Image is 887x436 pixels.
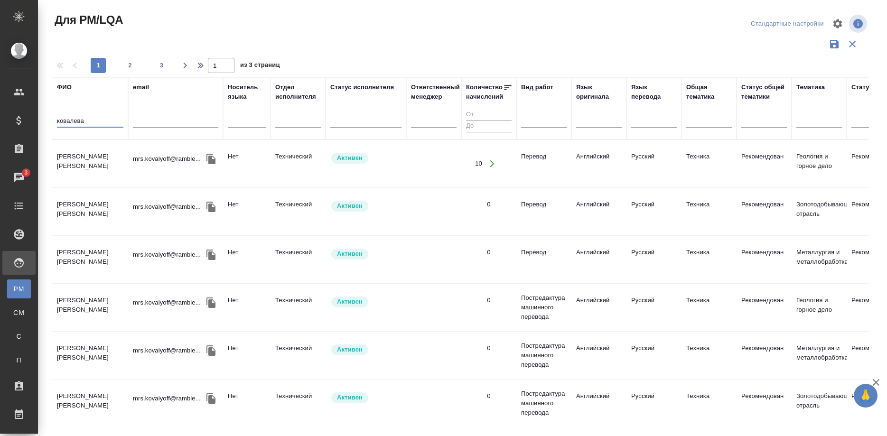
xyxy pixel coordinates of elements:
[682,243,737,276] td: Техника
[122,61,138,70] span: 2
[792,291,847,324] td: Геология и горное дело
[133,202,201,212] p: mrs.kovalyoff@ramble...
[626,147,682,180] td: Русский
[858,386,874,406] span: 🙏
[571,291,626,324] td: Английский
[487,391,490,401] div: 0
[330,248,401,260] div: Рядовой исполнитель: назначай с учетом рейтинга
[682,291,737,324] td: Техника
[516,336,571,374] td: Постредактура машинного перевода
[337,201,363,211] p: Активен
[330,296,401,308] div: Рядовой исполнитель: назначай с учетом рейтинга
[7,327,31,346] a: С
[792,387,847,420] td: Золотодобывающая отрасль
[737,243,792,276] td: Рекомендован
[737,339,792,372] td: Рекомендован
[271,339,326,372] td: Технический
[571,195,626,228] td: Английский
[204,296,218,310] button: Скопировать
[133,298,201,307] p: mrs.kovalyoff@ramble...
[330,152,401,165] div: Рядовой исполнитель: назначай с учетом рейтинга
[52,291,128,324] td: [PERSON_NAME] [PERSON_NAME]
[826,12,849,35] span: Настроить таблицу
[52,195,128,228] td: [PERSON_NAME] [PERSON_NAME]
[330,343,401,356] div: Рядовой исполнитель: назначай с учетом рейтинга
[737,387,792,420] td: Рекомендован
[854,384,878,408] button: 🙏
[52,12,123,28] span: Для PM/LQA
[12,355,26,365] span: П
[12,284,26,294] span: PM
[133,83,149,92] div: email
[576,83,622,102] div: Язык оригинала
[52,243,128,276] td: [PERSON_NAME] [PERSON_NAME]
[228,83,266,102] div: Носитель языка
[792,147,847,180] td: Геология и горное дело
[626,243,682,276] td: Русский
[475,159,482,168] div: 10
[741,83,787,102] div: Статус общей тематики
[204,343,218,358] button: Скопировать
[223,291,271,324] td: Нет
[849,15,869,33] span: Посмотреть информацию
[133,250,201,260] p: mrs.kovalyoff@ramble...
[12,308,26,317] span: CM
[7,351,31,370] a: П
[792,339,847,372] td: Металлургия и металлобработка
[223,195,271,228] td: Нет
[275,83,321,102] div: Отдел исполнителя
[7,303,31,322] a: CM
[133,394,201,403] p: mrs.kovalyoff@ramble...
[487,343,490,353] div: 0
[626,195,682,228] td: Русский
[204,152,218,166] button: Скопировать
[748,17,826,31] div: split button
[122,58,138,73] button: 2
[411,83,460,102] div: Ответственный менеджер
[337,345,363,354] p: Активен
[154,61,169,70] span: 3
[487,248,490,257] div: 0
[483,154,502,174] button: Открыть работы
[204,391,218,406] button: Скопировать
[154,58,169,73] button: 3
[686,83,732,102] div: Общая тематика
[12,332,26,341] span: С
[571,243,626,276] td: Английский
[330,200,401,213] div: Рядовой исполнитель: назначай с учетом рейтинга
[487,200,490,209] div: 0
[7,279,31,298] a: PM
[223,147,271,180] td: Нет
[52,387,128,420] td: [PERSON_NAME] [PERSON_NAME]
[466,83,503,102] div: Количество начислений
[337,249,363,259] p: Активен
[337,393,363,402] p: Активен
[682,339,737,372] td: Техника
[271,243,326,276] td: Технический
[204,200,218,214] button: Скопировать
[337,297,363,306] p: Активен
[337,153,363,163] p: Активен
[516,147,571,180] td: Перевод
[682,195,737,228] td: Техника
[271,387,326,420] td: Технический
[487,296,490,305] div: 0
[223,339,271,372] td: Нет
[2,166,36,189] a: 3
[682,387,737,420] td: Техника
[792,195,847,228] td: Золотодобывающая отрасль
[271,291,326,324] td: Технический
[330,391,401,404] div: Рядовой исполнитель: назначай с учетом рейтинга
[57,83,72,92] div: ФИО
[516,243,571,276] td: Перевод
[52,339,128,372] td: [PERSON_NAME] [PERSON_NAME]
[626,291,682,324] td: Русский
[204,248,218,262] button: Скопировать
[516,195,571,228] td: Перевод
[223,243,271,276] td: Нет
[52,147,128,180] td: [PERSON_NAME] [PERSON_NAME]
[626,387,682,420] td: Русский
[571,339,626,372] td: Английский
[240,59,280,73] span: из 3 страниц
[466,121,512,132] input: До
